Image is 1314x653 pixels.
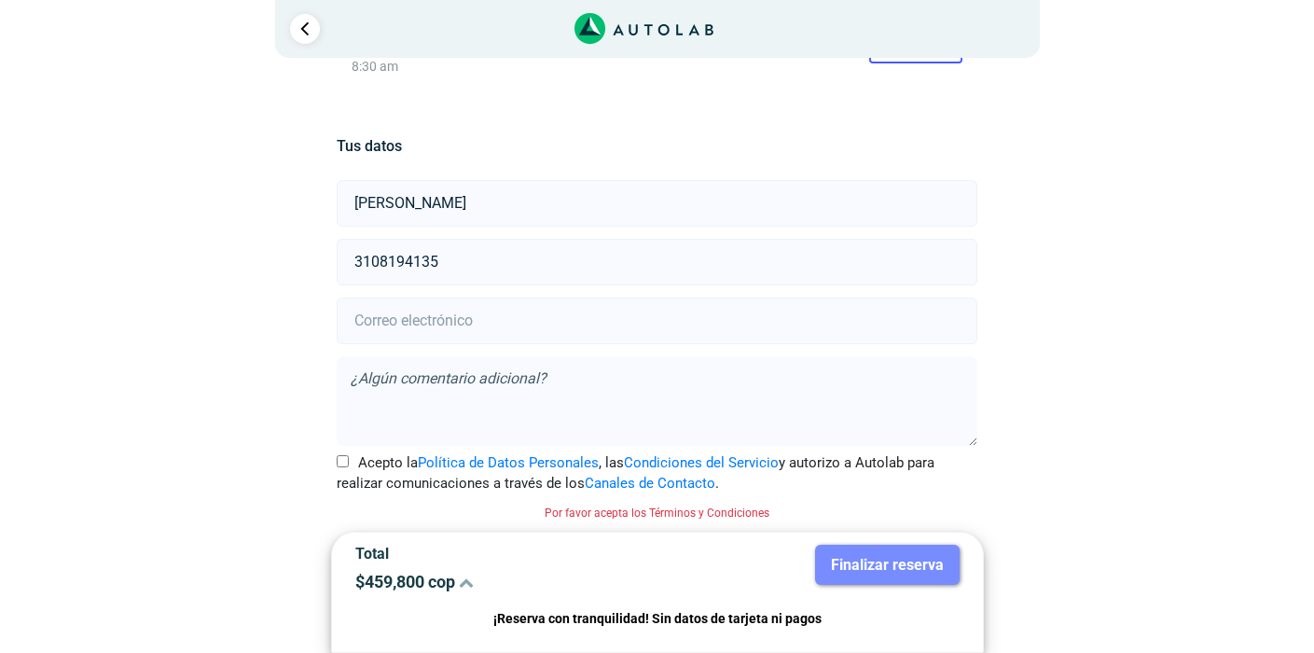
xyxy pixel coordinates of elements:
a: Ir al paso anterior [290,14,320,44]
input: Celular [337,239,977,285]
a: Link al sitio de autolab [574,19,713,36]
p: ¡Reserva con tranquilidad! Sin datos de tarjeta ni pagos [355,608,960,630]
p: Total [355,545,643,563]
input: Correo electrónico [337,298,977,344]
a: Condiciones del Servicio [624,454,779,471]
input: Nombre y apellido [337,180,977,227]
label: Acepto la , las y autorizo a Autolab para realizar comunicaciones a través de los . [337,452,977,494]
p: $ 459,800 cop [355,572,643,591]
small: Por favor acepta los Términos y Condiciones [545,507,769,520]
a: Política de Datos Personales [418,454,599,471]
button: Finalizar reserva [815,545,960,585]
h5: Tus datos [337,137,977,155]
input: Acepto laPolítica de Datos Personales, lasCondiciones del Servicioy autorizo a Autolab para reali... [337,455,349,467]
p: 8:30 am [352,59,962,75]
a: Canales de Contacto [585,475,715,492]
